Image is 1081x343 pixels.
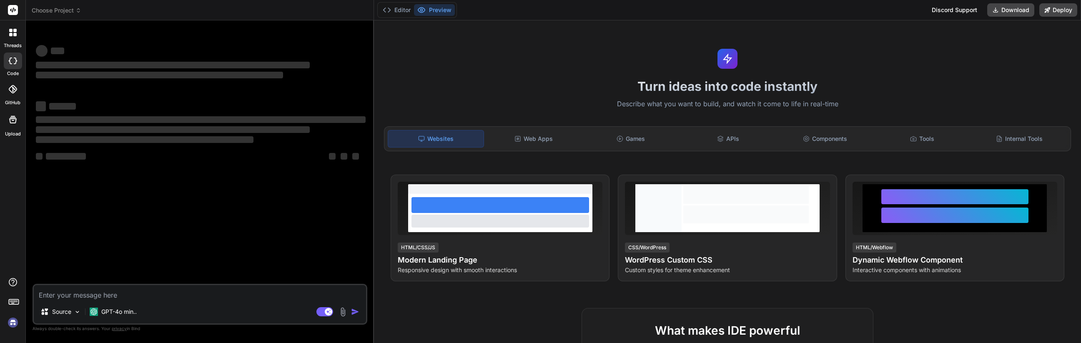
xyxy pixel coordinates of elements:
[680,130,776,148] div: APIs
[36,45,48,57] span: ‌
[36,126,310,133] span: ‌
[101,308,137,316] p: GPT-4o min..
[36,116,366,123] span: ‌
[74,308,81,315] img: Pick Models
[987,3,1034,17] button: Download
[486,130,581,148] div: Web Apps
[414,4,455,16] button: Preview
[36,101,46,111] span: ‌
[853,243,896,253] div: HTML/Webflow
[927,3,982,17] div: Discord Support
[341,153,347,160] span: ‌
[625,266,830,274] p: Custom styles for theme enhancement
[338,307,348,317] img: attachment
[583,130,678,148] div: Games
[52,308,71,316] p: Source
[36,62,310,68] span: ‌
[36,153,43,160] span: ‌
[398,266,602,274] p: Responsive design with smooth interactions
[625,254,830,266] h4: WordPress Custom CSS
[875,130,970,148] div: Tools
[595,322,860,339] h2: What makes IDE powerful
[379,99,1076,110] p: Describe what you want to build, and watch it come to life in real-time
[972,130,1067,148] div: Internal Tools
[6,315,20,330] img: signin
[379,79,1076,94] h1: Turn ideas into code instantly
[51,48,64,54] span: ‌
[398,243,439,253] div: HTML/CSS/JS
[33,325,367,333] p: Always double-check its answers. Your in Bind
[5,130,21,138] label: Upload
[36,72,283,78] span: ‌
[112,326,127,331] span: privacy
[49,103,76,110] span: ‌
[329,153,336,160] span: ‌
[778,130,873,148] div: Components
[5,99,20,106] label: GitHub
[46,153,86,160] span: ‌
[4,42,22,49] label: threads
[352,153,359,160] span: ‌
[32,6,81,15] span: Choose Project
[853,254,1057,266] h4: Dynamic Webflow Component
[7,70,19,77] label: code
[388,130,484,148] div: Websites
[853,266,1057,274] p: Interactive components with animations
[398,254,602,266] h4: Modern Landing Page
[379,4,414,16] button: Editor
[1039,3,1077,17] button: Deploy
[625,243,670,253] div: CSS/WordPress
[36,136,253,143] span: ‌
[90,308,98,316] img: GPT-4o mini
[351,308,359,316] img: icon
